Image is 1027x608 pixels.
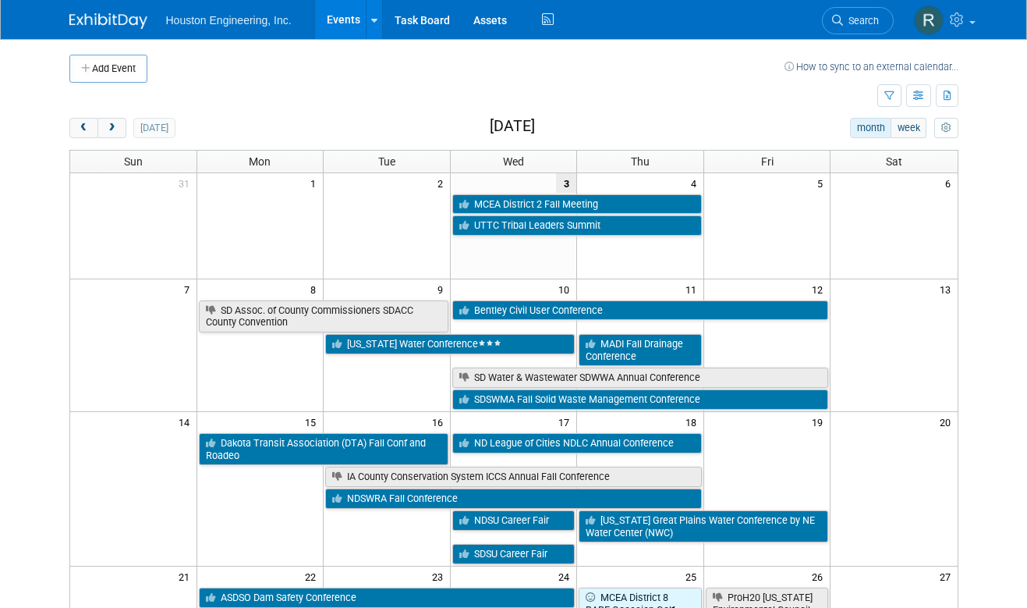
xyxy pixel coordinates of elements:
span: 12 [810,279,830,299]
a: MADI Fall Drainage Conference [579,334,702,366]
span: 17 [557,412,576,432]
span: 19 [810,412,830,432]
span: 2 [436,173,450,193]
span: Houston Engineering, Inc. [166,14,292,27]
span: 8 [309,279,323,299]
a: ASDSO Dam Safety Conference [199,588,575,608]
h2: [DATE] [490,118,535,135]
a: ND League of Cities NDLC Annual Conference [452,433,702,453]
button: week [891,118,926,138]
span: 31 [177,173,197,193]
button: month [850,118,891,138]
img: Rachel Smith [914,5,944,35]
span: 5 [816,173,830,193]
span: 4 [689,173,703,193]
img: ExhibitDay [69,13,147,29]
span: 7 [182,279,197,299]
a: [US_STATE] Great Plains Water Conference by NE Water Center (NWC) [579,510,828,542]
a: Bentley Civil User Conference [452,300,829,321]
span: 18 [684,412,703,432]
span: 27 [938,567,958,586]
span: 15 [303,412,323,432]
i: Personalize Calendar [941,123,951,133]
span: 3 [556,173,576,193]
a: SD Assoc. of County Commissioners SDACC County Convention [199,300,448,332]
span: Wed [503,155,524,168]
span: 9 [436,279,450,299]
a: Search [822,7,894,34]
a: IA County Conservation System ICCS Annual Fall Conference [325,467,702,487]
span: Search [843,15,879,27]
button: next [97,118,126,138]
span: 13 [938,279,958,299]
span: 26 [810,567,830,586]
a: UTTC Tribal Leaders Summit [452,215,702,236]
span: 22 [303,567,323,586]
span: 23 [430,567,450,586]
span: Fri [761,155,774,168]
a: SD Water & Wastewater SDWWA Annual Conference [452,368,829,388]
button: prev [69,118,98,138]
span: 20 [938,412,958,432]
span: Mon [249,155,271,168]
a: Dakota Transit Association (DTA) Fall Conf and Roadeo [199,433,448,465]
button: [DATE] [133,118,175,138]
span: 25 [684,567,703,586]
span: 21 [177,567,197,586]
span: 16 [430,412,450,432]
span: 10 [557,279,576,299]
a: MCEA District 2 Fall Meeting [452,194,702,215]
button: Add Event [69,55,147,83]
a: How to sync to an external calendar... [784,61,958,73]
span: 1 [309,173,323,193]
a: SDSWMA Fall Solid Waste Management Conference [452,389,829,410]
span: Thu [631,155,650,168]
span: 6 [944,173,958,193]
span: 24 [557,567,576,586]
span: Sat [886,155,902,168]
span: Sun [124,155,143,168]
a: NDSWRA Fall Conference [325,489,702,509]
span: 11 [684,279,703,299]
a: NDSU Career Fair [452,510,575,531]
a: SDSU Career Fair [452,544,575,564]
button: myCustomButton [934,118,958,138]
span: Tue [378,155,395,168]
a: [US_STATE] Water Conference [325,334,575,354]
span: 14 [177,412,197,432]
